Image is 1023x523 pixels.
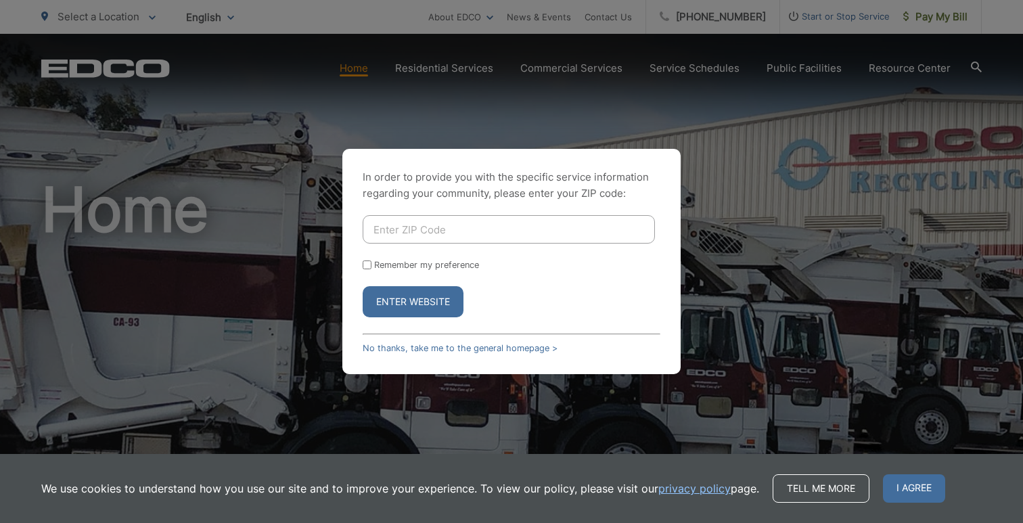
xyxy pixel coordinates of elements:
p: In order to provide you with the specific service information regarding your community, please en... [363,169,660,202]
a: privacy policy [658,480,731,497]
span: I agree [883,474,945,503]
button: Enter Website [363,286,463,317]
p: We use cookies to understand how you use our site and to improve your experience. To view our pol... [41,480,759,497]
a: Tell me more [773,474,869,503]
a: No thanks, take me to the general homepage > [363,343,558,353]
label: Remember my preference [374,260,479,270]
input: Enter ZIP Code [363,215,655,244]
